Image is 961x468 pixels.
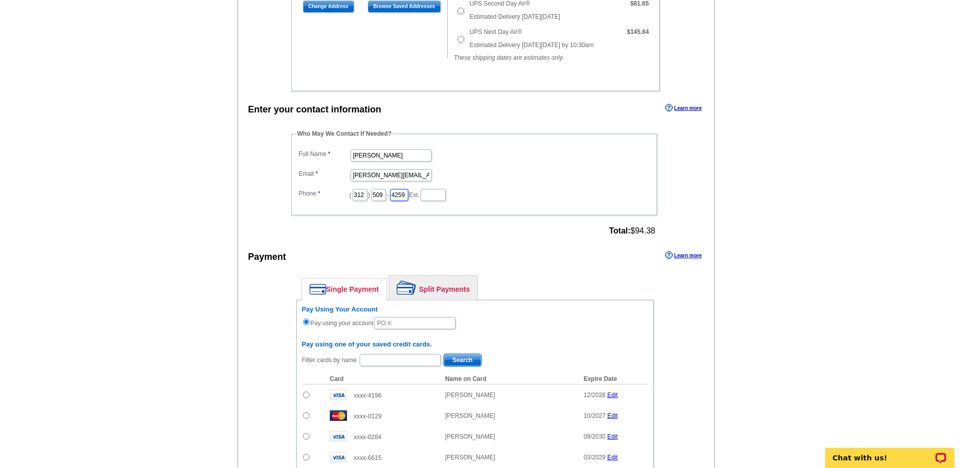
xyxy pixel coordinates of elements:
[445,412,495,419] span: [PERSON_NAME]
[470,27,522,36] label: UPS Next Day Air®
[445,454,495,461] span: [PERSON_NAME]
[330,410,347,421] img: mast.gif
[444,354,481,366] span: Search
[443,354,482,367] button: Search
[296,129,393,138] legend: Who May We Contact If Needed?
[445,392,495,399] span: [PERSON_NAME]
[607,454,618,461] a: Edit
[296,186,652,202] dd: ( ) - Ext.
[302,279,387,300] a: Single Payment
[354,392,381,399] span: xxxx-4196
[445,433,495,440] span: [PERSON_NAME]
[389,276,477,300] a: Split Payments
[330,452,347,462] img: visa.gif
[303,1,354,13] input: Change Address
[302,305,648,330] div: Pay using your account
[325,374,440,384] th: Card
[607,433,618,440] a: Edit
[330,389,347,400] img: visa.gif
[248,250,286,264] div: Payment
[607,392,618,399] a: Edit
[330,431,347,442] img: visa.gif
[368,1,441,13] input: Browse Saved Addresses
[584,433,605,440] span: 09/2030
[397,281,416,295] img: split-payment.png
[579,374,648,384] th: Expire Date
[470,13,560,20] span: Estimated Delivery [DATE][DATE]
[584,392,605,399] span: 12/2028
[609,226,655,236] span: $94.38
[354,434,381,441] span: xxxx-0284
[310,284,326,295] img: single-payment.png
[248,103,381,116] div: Enter your contact information
[302,340,648,348] h6: Pay using one of your saved credit cards.
[584,454,605,461] span: 03/2029
[584,412,605,419] span: 10/2027
[470,42,594,49] span: Estimated Delivery [DATE][DATE] by 10:30am
[374,317,455,329] input: PO #:
[302,356,357,365] label: Filter cards by name
[299,189,350,198] label: Phone
[454,54,564,61] em: These shipping dates are estimates only.
[299,149,350,159] label: Full Name
[627,28,648,35] strong: $145.64
[354,454,381,461] span: xxxx-6615
[665,104,702,112] a: Learn more
[354,413,381,420] span: xxxx-0129
[609,226,630,235] strong: Total:
[665,251,702,259] a: Learn more
[440,374,579,384] th: Name on Card
[299,169,350,178] label: Email
[302,305,648,314] h6: Pay Using Your Account
[607,412,618,419] a: Edit
[819,436,961,468] iframe: LiveChat chat widget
